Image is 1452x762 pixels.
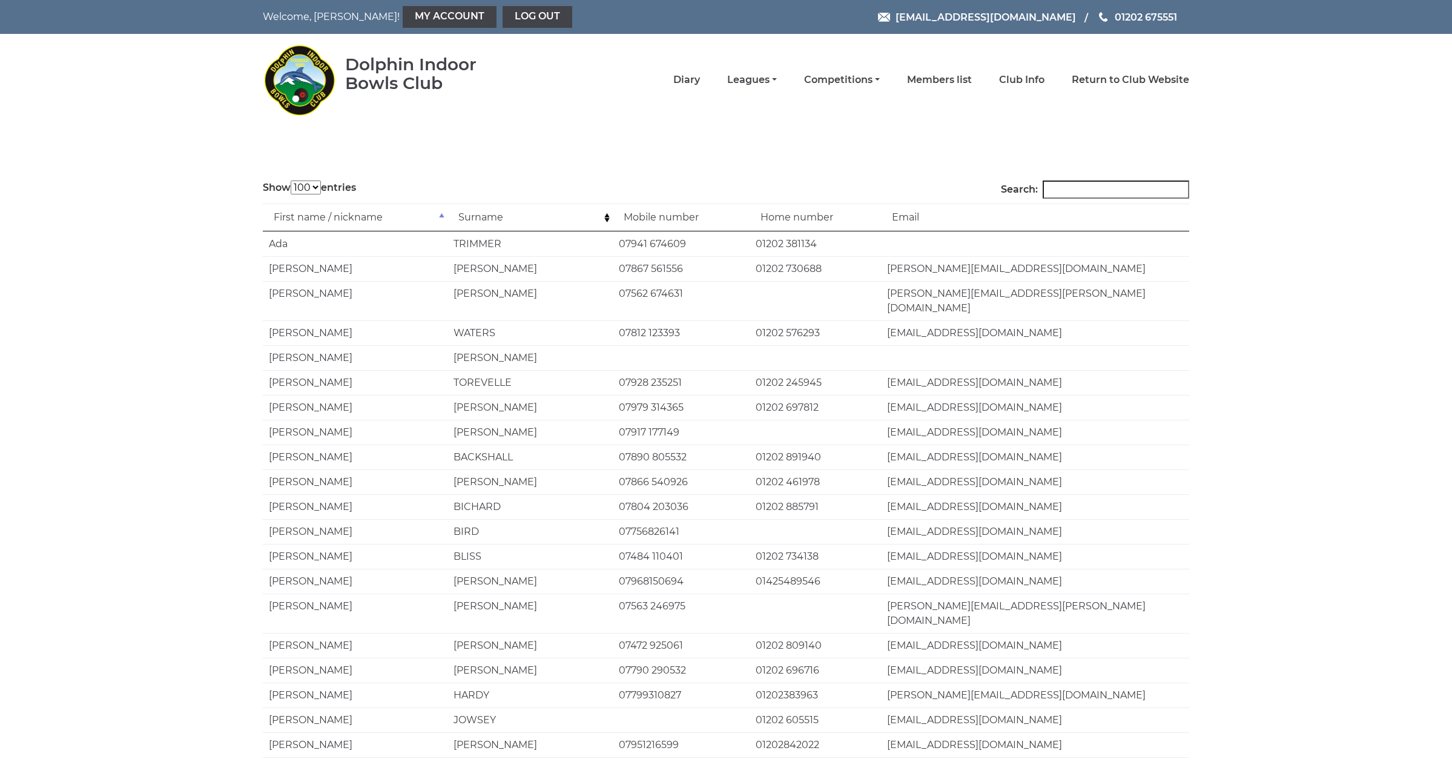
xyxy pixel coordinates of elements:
[263,345,447,370] td: [PERSON_NAME]
[447,519,613,544] td: BIRD
[613,519,750,544] td: 07756826141
[263,445,447,469] td: [PERSON_NAME]
[263,683,447,707] td: [PERSON_NAME]
[263,320,447,345] td: [PERSON_NAME]
[613,494,750,519] td: 07804 203036
[613,320,750,345] td: 07812 123393
[750,707,881,732] td: 01202 605515
[613,204,750,231] td: Mobile number
[613,658,750,683] td: 07790 290532
[613,231,750,256] td: 07941 674609
[447,395,613,420] td: [PERSON_NAME]
[881,420,1189,445] td: [EMAIL_ADDRESS][DOMAIN_NAME]
[263,281,447,320] td: [PERSON_NAME]
[881,519,1189,544] td: [EMAIL_ADDRESS][DOMAIN_NAME]
[447,345,613,370] td: [PERSON_NAME]
[613,281,750,320] td: 07562 674631
[750,469,881,494] td: 01202 461978
[896,11,1076,22] span: [EMAIL_ADDRESS][DOMAIN_NAME]
[804,73,880,87] a: Competitions
[447,594,613,633] td: [PERSON_NAME]
[1099,12,1107,22] img: Phone us
[503,6,572,28] a: Log out
[750,732,881,757] td: 01202842022
[673,73,700,87] a: Diary
[447,683,613,707] td: HARDY
[613,633,750,658] td: 07472 925061
[613,395,750,420] td: 07979 314365
[881,204,1189,231] td: Email
[263,544,447,569] td: [PERSON_NAME]
[613,569,750,594] td: 07968150694
[750,633,881,658] td: 01202 809140
[263,469,447,494] td: [PERSON_NAME]
[750,256,881,281] td: 01202 730688
[447,281,613,320] td: [PERSON_NAME]
[1043,181,1189,199] input: Search:
[1072,73,1189,87] a: Return to Club Website
[881,658,1189,683] td: [EMAIL_ADDRESS][DOMAIN_NAME]
[1097,10,1177,25] a: Phone us 01202 675551
[263,256,447,281] td: [PERSON_NAME]
[447,633,613,658] td: [PERSON_NAME]
[750,658,881,683] td: 01202 696716
[447,569,613,594] td: [PERSON_NAME]
[613,683,750,707] td: 07799310827
[263,594,447,633] td: [PERSON_NAME]
[881,732,1189,757] td: [EMAIL_ADDRESS][DOMAIN_NAME]
[750,494,881,519] td: 01202 885791
[881,633,1189,658] td: [EMAIL_ADDRESS][DOMAIN_NAME]
[447,658,613,683] td: [PERSON_NAME]
[263,6,638,28] nav: Welcome, [PERSON_NAME]!
[750,544,881,569] td: 01202 734138
[613,469,750,494] td: 07866 540926
[881,683,1189,707] td: [PERSON_NAME][EMAIL_ADDRESS][DOMAIN_NAME]
[613,732,750,757] td: 07951216599
[263,38,335,122] img: Dolphin Indoor Bowls Club
[750,320,881,345] td: 01202 576293
[613,445,750,469] td: 07890 805532
[878,13,890,22] img: Email
[750,445,881,469] td: 01202 891940
[291,181,321,194] select: Showentries
[613,594,750,633] td: 07563 246975
[750,204,881,231] td: Home number
[263,181,356,195] label: Show entries
[881,544,1189,569] td: [EMAIL_ADDRESS][DOMAIN_NAME]
[881,395,1189,420] td: [EMAIL_ADDRESS][DOMAIN_NAME]
[881,469,1189,494] td: [EMAIL_ADDRESS][DOMAIN_NAME]
[263,494,447,519] td: [PERSON_NAME]
[750,569,881,594] td: 01425489546
[263,707,447,732] td: [PERSON_NAME]
[907,73,972,87] a: Members list
[263,231,447,256] td: Ada
[881,256,1189,281] td: [PERSON_NAME][EMAIL_ADDRESS][DOMAIN_NAME]
[881,370,1189,395] td: [EMAIL_ADDRESS][DOMAIN_NAME]
[881,320,1189,345] td: [EMAIL_ADDRESS][DOMAIN_NAME]
[881,707,1189,732] td: [EMAIL_ADDRESS][DOMAIN_NAME]
[878,10,1076,25] a: Email [EMAIL_ADDRESS][DOMAIN_NAME]
[263,420,447,445] td: [PERSON_NAME]
[750,395,881,420] td: 01202 697812
[999,73,1044,87] a: Club Info
[727,73,777,87] a: Leagues
[881,569,1189,594] td: [EMAIL_ADDRESS][DOMAIN_NAME]
[447,231,613,256] td: TRIMMER
[263,569,447,594] td: [PERSON_NAME]
[447,204,613,231] td: Surname: activate to sort column ascending
[447,494,613,519] td: BICHARD
[403,6,497,28] a: My Account
[881,281,1189,320] td: [PERSON_NAME][EMAIL_ADDRESS][PERSON_NAME][DOMAIN_NAME]
[881,445,1189,469] td: [EMAIL_ADDRESS][DOMAIN_NAME]
[613,256,750,281] td: 07867 561556
[263,370,447,395] td: [PERSON_NAME]
[345,55,515,93] div: Dolphin Indoor Bowls Club
[447,544,613,569] td: BLISS
[263,633,447,658] td: [PERSON_NAME]
[447,445,613,469] td: BACKSHALL
[447,732,613,757] td: [PERSON_NAME]
[750,683,881,707] td: 01202383963
[447,320,613,345] td: WATERS
[881,494,1189,519] td: [EMAIL_ADDRESS][DOMAIN_NAME]
[263,395,447,420] td: [PERSON_NAME]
